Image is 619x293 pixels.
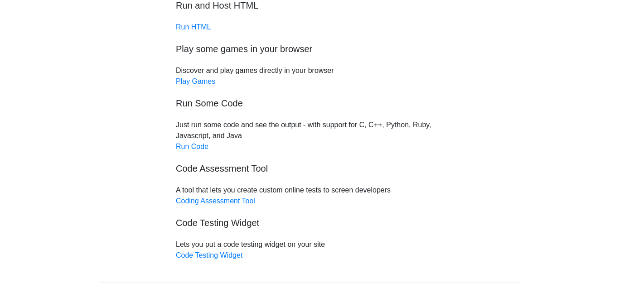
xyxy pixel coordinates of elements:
a: Play Games [176,77,215,85]
a: Run Code [176,143,208,150]
a: Coding Assessment Tool [176,197,255,205]
h5: Code Assessment Tool [176,163,443,174]
h5: Code Testing Widget [176,217,443,228]
h5: Run Some Code [176,98,443,109]
a: Code Testing Widget [176,251,242,259]
h5: Play some games in your browser [176,43,443,54]
a: Run HTML [176,23,211,31]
